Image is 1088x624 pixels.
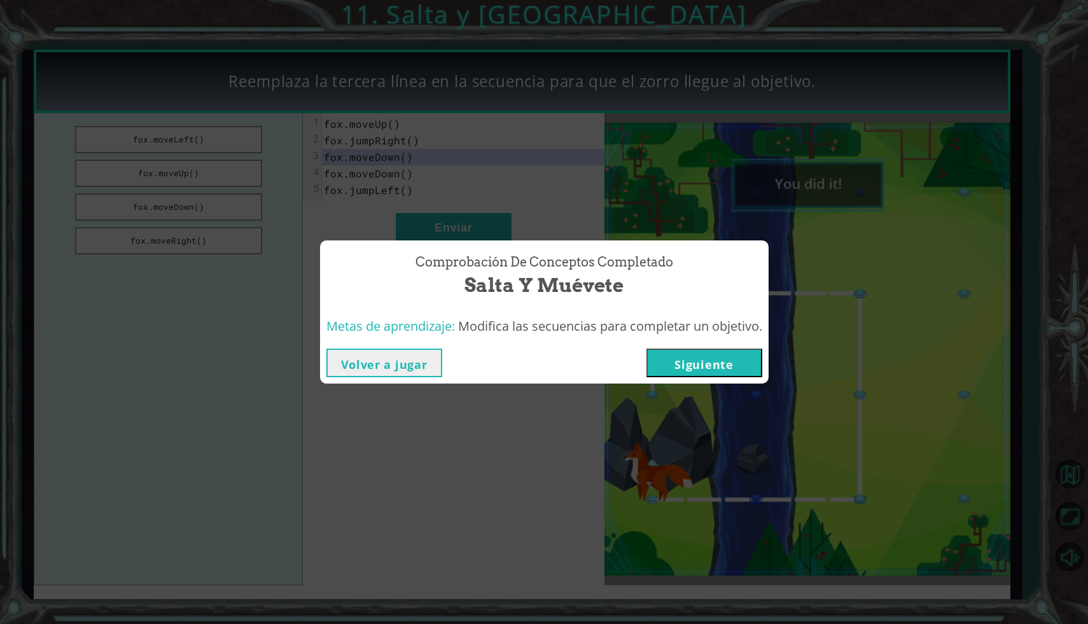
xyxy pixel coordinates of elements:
span: Comprobación de conceptos Completado [415,253,673,272]
button: Siguiente [646,349,762,377]
span: Metas de aprendizaje: [326,317,455,335]
span: Modifica las secuencias para completar un objetivo. [458,317,762,335]
span: Salta y Muévete [464,272,624,299]
button: Volver a jugar [326,349,442,377]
